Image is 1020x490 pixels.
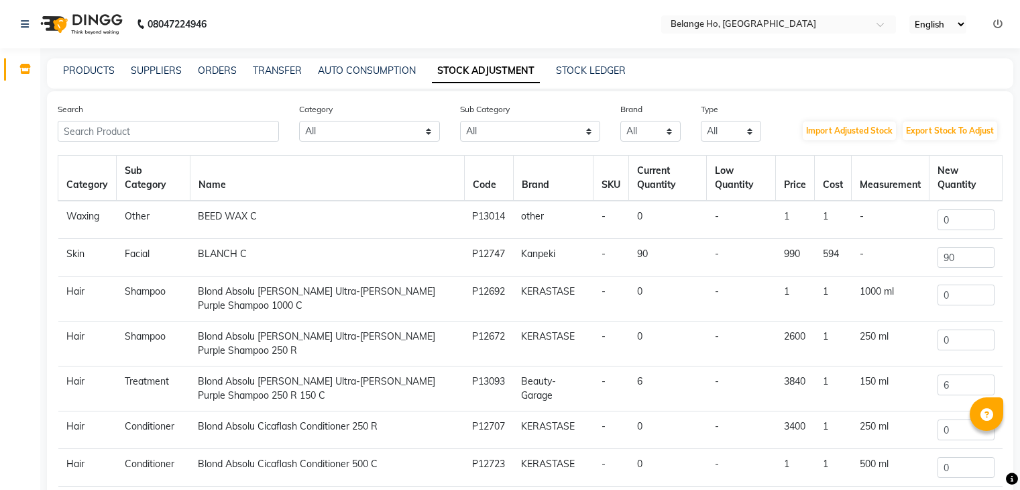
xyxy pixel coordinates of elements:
[852,322,929,366] td: 250 ml
[629,201,707,239] td: 0
[58,277,117,322] td: Hair
[815,239,852,277] td: 594
[464,366,513,411] td: P13093
[707,411,776,449] td: -
[593,449,629,487] td: -
[629,449,707,487] td: 0
[707,322,776,366] td: -
[815,201,852,239] td: 1
[190,449,464,487] td: Blond Absolu Cicaflash Conditioner 500 C
[58,366,117,411] td: Hair
[852,239,929,277] td: -
[58,103,83,115] label: Search
[117,449,190,487] td: Conditioner
[776,411,815,449] td: 3400
[629,277,707,322] td: 0
[593,322,629,366] td: -
[513,411,593,449] td: KERASTASE
[58,239,117,277] td: Skin
[964,436,1007,477] iframe: chat widget
[190,411,464,449] td: Blond Absolu Cicaflash Conditioner 250 R
[815,156,852,201] th: Cost
[464,449,513,487] td: P12723
[117,322,190,366] td: Shampoo
[513,156,593,201] th: Brand
[432,59,540,83] a: STOCK ADJUSTMENT
[707,239,776,277] td: -
[190,366,464,411] td: Blond Absolu [PERSON_NAME] Ultra-[PERSON_NAME] Purple Shampoo 250 R 150 C
[815,322,852,366] td: 1
[190,201,464,239] td: BEED WAX C
[513,322,593,366] td: KERASTASE
[815,366,852,411] td: 1
[776,277,815,322] td: 1
[629,366,707,411] td: 6
[58,411,117,449] td: Hair
[253,64,302,77] a: TRANSFER
[593,201,629,239] td: -
[464,239,513,277] td: P12747
[58,449,117,487] td: Hair
[556,64,626,77] a: STOCK LEDGER
[593,156,629,201] th: SKU
[852,411,929,449] td: 250 ml
[460,103,510,115] label: Sub Category
[707,156,776,201] th: Low Quantity
[776,156,815,201] th: Price
[776,201,815,239] td: 1
[629,411,707,449] td: 0
[464,322,513,366] td: P12672
[815,449,852,487] td: 1
[117,277,190,322] td: Shampoo
[58,201,117,239] td: Waxing
[190,322,464,366] td: Blond Absolu [PERSON_NAME] Ultra-[PERSON_NAME] Purple Shampoo 250 R
[58,322,117,366] td: Hair
[117,156,190,201] th: Sub Category
[318,64,416,77] a: AUTO CONSUMPTION
[513,449,593,487] td: KERASTASE
[776,366,815,411] td: 3840
[117,411,190,449] td: Conditioner
[776,449,815,487] td: 1
[190,156,464,201] th: Name
[117,239,190,277] td: Facial
[464,156,513,201] th: Code
[903,121,997,140] button: Export Stock To Adjust
[629,156,707,201] th: Current Quantity
[299,103,333,115] label: Category
[852,277,929,322] td: 1000 ml
[131,64,182,77] a: SUPPLIERS
[620,103,642,115] label: Brand
[198,64,237,77] a: ORDERS
[852,366,929,411] td: 150 ml
[852,156,929,201] th: Measurement
[58,156,117,201] th: Category
[803,121,896,140] button: Import Adjusted Stock
[464,277,513,322] td: P12692
[815,277,852,322] td: 1
[148,5,207,43] b: 08047224946
[707,277,776,322] td: -
[852,449,929,487] td: 500 ml
[513,366,593,411] td: Beauty-Garage
[513,201,593,239] td: other
[815,411,852,449] td: 1
[776,239,815,277] td: 990
[464,411,513,449] td: P12707
[593,239,629,277] td: -
[707,449,776,487] td: -
[117,201,190,239] td: Other
[513,277,593,322] td: KERASTASE
[707,366,776,411] td: -
[58,121,279,142] input: Search Product
[629,322,707,366] td: 0
[190,239,464,277] td: BLANCH C
[190,277,464,322] td: Blond Absolu [PERSON_NAME] Ultra-[PERSON_NAME] Purple Shampoo 1000 C
[34,5,126,43] img: logo
[464,201,513,239] td: P13014
[852,201,929,239] td: -
[707,201,776,239] td: -
[63,64,115,77] a: PRODUCTS
[629,239,707,277] td: 90
[929,156,1003,201] th: New Quantity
